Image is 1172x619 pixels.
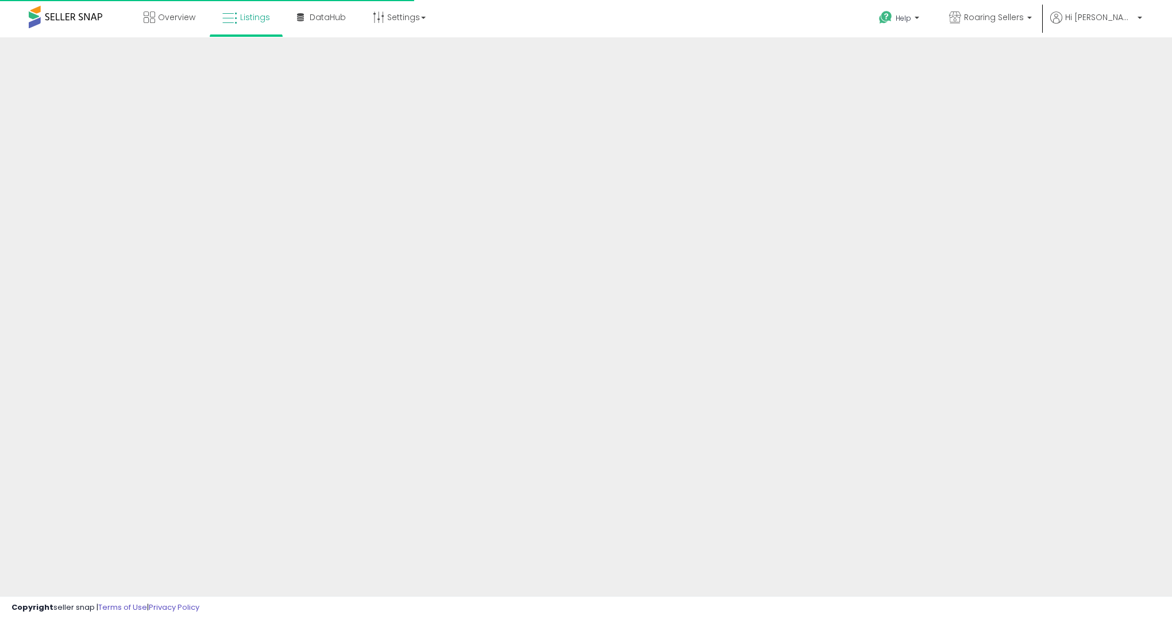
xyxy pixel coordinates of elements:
span: Listings [240,11,270,23]
a: Help [870,2,931,37]
span: Hi [PERSON_NAME] [1065,11,1134,23]
i: Get Help [878,10,893,25]
span: Overview [158,11,195,23]
span: Roaring Sellers [964,11,1024,23]
a: Hi [PERSON_NAME] [1050,11,1142,37]
span: DataHub [310,11,346,23]
span: Help [896,13,911,23]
